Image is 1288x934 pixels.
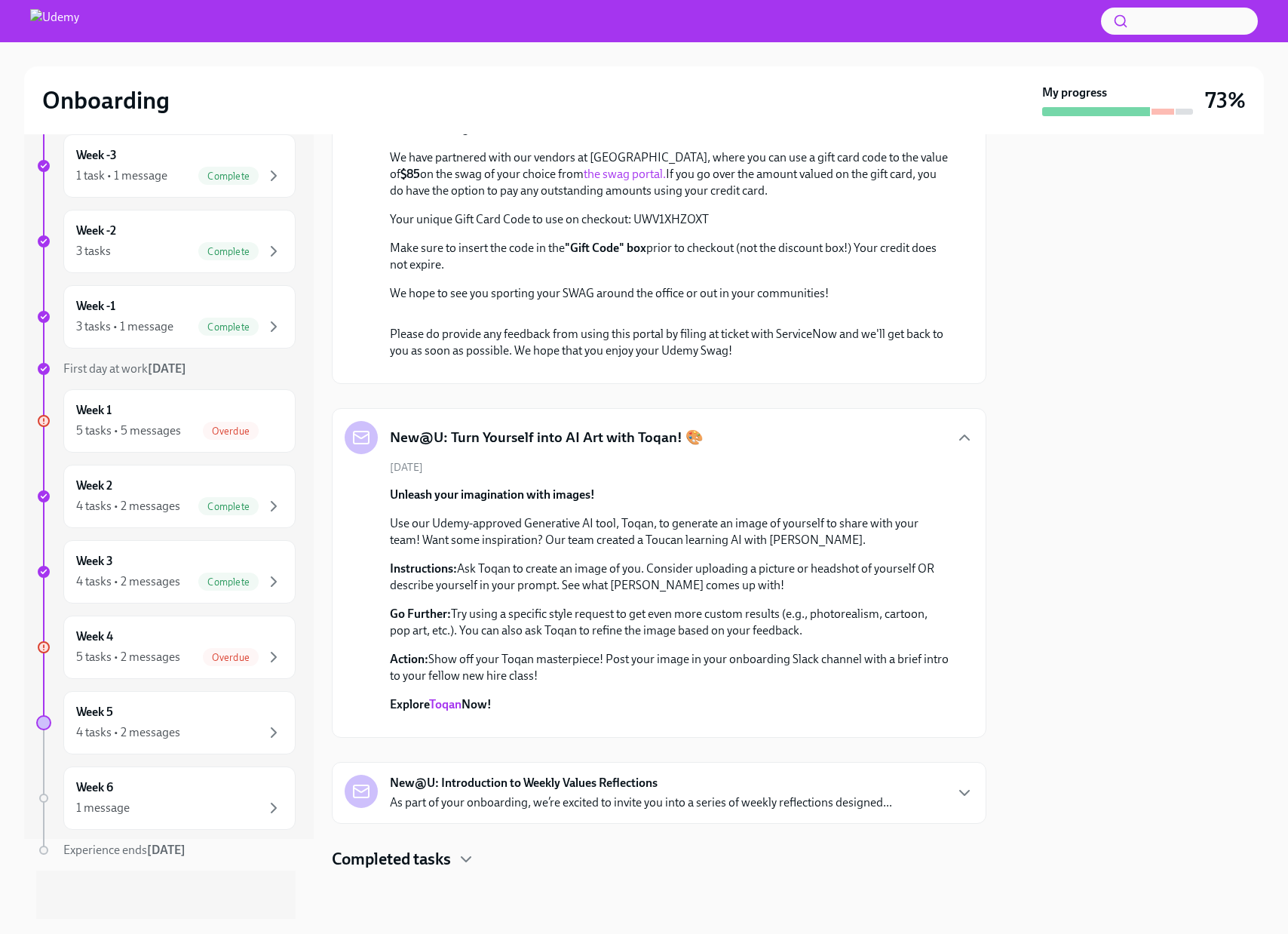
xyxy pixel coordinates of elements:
span: First day at work [63,361,186,376]
p: Your unique Gift Card Code to use on checkout: UWV1XHZOXT [390,211,949,228]
a: Week -13 tasks • 1 messageComplete [36,285,296,349]
h6: Week 2 [76,478,112,494]
div: 5 tasks • 2 messages [76,649,180,665]
h6: Week 6 [76,779,113,796]
strong: Instructions: [390,561,457,576]
div: 4 tasks • 2 messages [76,573,180,590]
h4: Completed tasks [332,848,451,871]
h6: Week 4 [76,628,113,645]
h6: Week -3 [76,147,117,164]
h2: Onboarding [42,85,170,115]
span: Overdue [203,652,259,663]
h3: 73% [1205,87,1246,114]
div: 4 tasks • 2 messages [76,498,180,515]
strong: Unleash your imagination with images! [390,487,595,502]
div: 3 tasks [76,243,111,260]
a: Week 54 tasks • 2 messages [36,691,296,754]
div: 4 tasks • 2 messages [76,724,180,741]
p: As part of your onboarding, we’re excited to invite you into a series of weekly reflections desig... [390,794,892,811]
div: 3 tasks • 1 message [76,318,173,335]
div: Completed tasks [332,848,986,871]
img: Udemy [30,9,79,33]
span: Complete [198,246,259,257]
strong: Action: [390,652,428,666]
span: Overdue [203,426,259,437]
a: Week 61 message [36,767,296,830]
span: Experience ends [63,843,186,857]
strong: New@U: Introduction to Weekly Values Reflections [390,775,658,791]
a: the swag portal. [584,167,666,181]
p: We have partnered with our vendors at [GEOGRAPHIC_DATA], where you can use a gift card code to th... [390,149,949,199]
span: Complete [198,171,259,182]
h6: Week 5 [76,704,113,720]
span: [DATE] [390,460,423,475]
strong: Explore Now! [390,697,492,711]
a: First day at work[DATE] [36,361,296,377]
span: Complete [198,501,259,512]
p: Show off your Toqan masterpiece! Post your image in your onboarding Slack channel with a brief in... [390,651,949,684]
h6: Week 1 [76,402,112,419]
a: Toqan [429,697,462,711]
p: Use our Udemy-approved Generative AI tool, Toqan, to generate an image of yourself to share with ... [390,515,949,548]
div: 5 tasks • 5 messages [76,422,181,439]
div: 1 message [76,800,130,816]
p: Ask Toqan to create an image of you. Consider uploading a picture or headshot of yourself OR desc... [390,561,949,594]
p: Try using a specific style request to get even more custom results (e.g., photorealism, cartoon, ... [390,606,949,639]
a: Week 15 tasks • 5 messagesOverdue [36,389,296,453]
div: 1 task • 1 message [76,167,167,184]
strong: "Gift Code" box [565,241,646,255]
strong: My progress [1042,84,1107,101]
a: Week -31 task • 1 messageComplete [36,134,296,198]
h5: New@U: Turn Yourself into AI Art with Toqan! 🎨 [390,428,704,447]
strong: [DATE] [148,361,186,376]
a: Week 34 tasks • 2 messagesComplete [36,540,296,604]
a: Week -23 tasksComplete [36,210,296,273]
span: Complete [198,321,259,333]
a: Week 45 tasks • 2 messagesOverdue [36,616,296,679]
span: Complete [198,576,259,588]
a: Week 24 tasks • 2 messagesComplete [36,465,296,528]
p: Please do provide any feedback from using this portal by filing at ticket with ServiceNow and we'... [390,326,949,359]
strong: $85 [400,167,420,181]
p: Make sure to insert the code in the prior to checkout (not the discount box!) Your credit does no... [390,240,949,273]
strong: Go Further: [390,607,451,621]
h6: Week -1 [76,298,115,315]
h6: Week -2 [76,223,116,239]
p: We hope to see you sporting your SWAG around the office or out in your communities! [390,285,949,302]
h6: Week 3 [76,553,113,570]
strong: [DATE] [147,843,186,857]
